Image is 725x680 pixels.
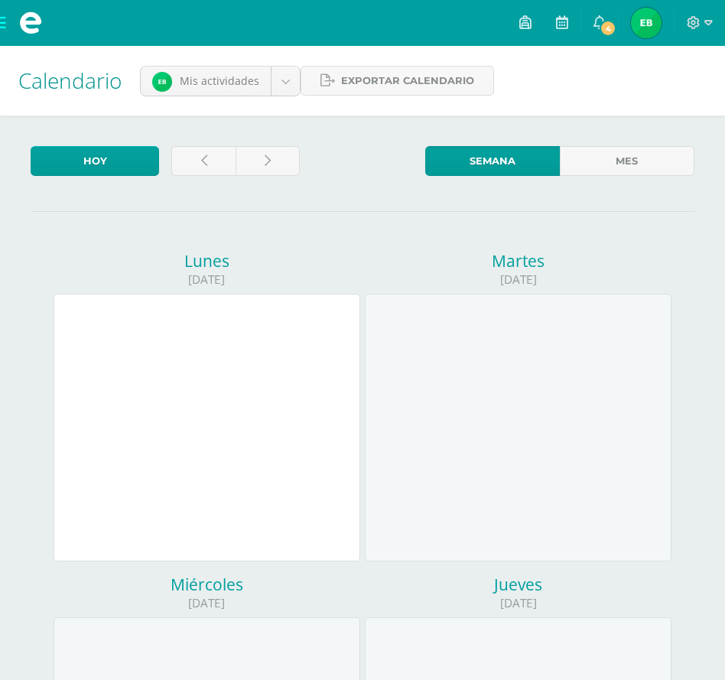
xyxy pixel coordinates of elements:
[425,146,560,176] a: Semana
[31,146,159,176] a: Hoy
[341,67,474,95] span: Exportar calendario
[631,8,662,38] img: bb5d0603c2b5ff59edcf2de6eba90e26.png
[365,595,671,611] div: [DATE]
[54,595,360,611] div: [DATE]
[600,20,616,37] span: 4
[180,73,259,88] span: Mis actividades
[54,574,360,595] div: Miércoles
[54,272,360,288] div: [DATE]
[54,250,360,272] div: Lunes
[365,272,671,288] div: [DATE]
[141,67,300,96] a: Mis actividades
[152,72,172,92] img: a169f262dd588feec8a6e2d4ea20423f.png
[365,250,671,272] div: Martes
[560,146,694,176] a: Mes
[365,574,671,595] div: Jueves
[18,66,122,95] span: Calendario
[301,66,494,96] a: Exportar calendario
